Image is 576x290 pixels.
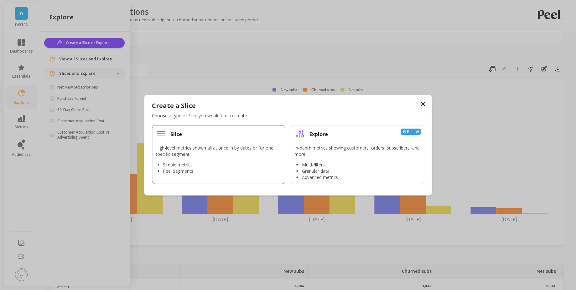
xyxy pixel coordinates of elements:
div: New [401,129,421,135]
p: High-level metrics shown all at once in by dates or for one specific segment [155,145,282,157]
li: Peel Segments [163,168,282,174]
img: new regular slice [155,129,167,140]
p: In-depth metrics showing customers, orders, subscribers, and more [294,145,421,157]
li: Multi-filters [302,162,421,168]
li: Granular data [302,168,421,174]
img: new explore slice [294,129,306,140]
h3: Explore [309,131,328,137]
li: Advanced metrics [302,174,421,181]
h3: Slice [170,131,182,137]
li: Simple metrics [163,162,282,168]
h2: Create a Slice [152,101,424,110]
p: Choose a type of Slice you would like to create [152,113,424,119]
